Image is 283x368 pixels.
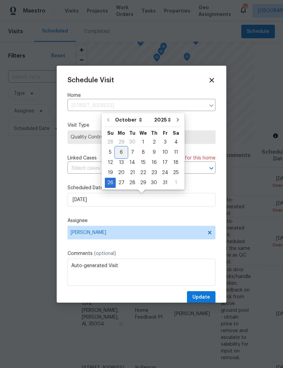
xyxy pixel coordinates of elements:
div: Thu Oct 30 2025 [149,178,159,188]
div: 29 [138,178,149,188]
div: Wed Oct 08 2025 [138,147,149,157]
div: 21 [127,168,138,177]
div: 2 [149,137,159,147]
abbr: Wednesday [139,131,147,135]
label: Scheduled Date [68,185,215,191]
div: Thu Oct 23 2025 [149,168,159,178]
div: Sun Sep 28 2025 [105,137,116,147]
div: Tue Oct 28 2025 [127,178,138,188]
abbr: Friday [163,131,168,135]
div: 20 [116,168,127,177]
div: 7 [127,148,138,157]
abbr: Tuesday [129,131,135,135]
div: Fri Oct 03 2025 [159,137,171,147]
div: 12 [105,158,116,167]
div: Thu Oct 16 2025 [149,157,159,168]
span: Update [192,293,210,302]
div: Mon Oct 13 2025 [116,157,127,168]
div: Sun Oct 26 2025 [105,178,116,188]
abbr: Saturday [173,131,179,135]
div: 29 [116,137,127,147]
div: 1 [138,137,149,147]
div: Sat Oct 11 2025 [171,147,181,157]
div: Tue Sep 30 2025 [127,137,138,147]
button: Open [207,164,216,173]
abbr: Thursday [151,131,157,135]
div: 11 [171,148,181,157]
label: Comments [68,250,215,257]
div: Wed Oct 01 2025 [138,137,149,147]
input: Enter in an address [68,101,205,111]
div: 15 [138,158,149,167]
div: 8 [138,148,149,157]
div: 16 [149,158,159,167]
div: 28 [127,178,138,188]
div: 23 [149,168,159,177]
div: 25 [171,168,181,177]
span: Schedule Visit [68,77,114,84]
div: Thu Oct 09 2025 [149,147,159,157]
div: Fri Oct 31 2025 [159,178,171,188]
div: Mon Sep 29 2025 [116,137,127,147]
div: 27 [116,178,127,188]
span: Quality Control [71,134,212,140]
div: 13 [116,158,127,167]
div: 5 [105,148,116,157]
div: Sun Oct 12 2025 [105,157,116,168]
span: Close [208,77,215,84]
div: Mon Oct 27 2025 [116,178,127,188]
span: Linked Cases [68,155,97,161]
div: Sat Oct 18 2025 [171,157,181,168]
div: Sat Oct 25 2025 [171,168,181,178]
div: 3 [159,137,171,147]
label: Home [68,92,215,99]
div: Fri Oct 10 2025 [159,147,171,157]
select: Year [152,115,173,125]
div: Sat Nov 01 2025 [171,178,181,188]
div: Tue Oct 21 2025 [127,168,138,178]
div: Sat Oct 04 2025 [171,137,181,147]
div: 31 [159,178,171,188]
button: Update [187,291,215,304]
div: Wed Oct 29 2025 [138,178,149,188]
div: 28 [105,137,116,147]
select: Month [113,115,152,125]
div: Mon Oct 06 2025 [116,147,127,157]
div: 6 [116,148,127,157]
div: Tue Oct 07 2025 [127,147,138,157]
div: 30 [127,137,138,147]
div: 1 [171,178,181,188]
div: 26 [105,178,116,188]
div: 4 [171,137,181,147]
div: Sun Oct 19 2025 [105,168,116,178]
div: 9 [149,148,159,157]
abbr: Monday [118,131,125,135]
div: 18 [171,158,181,167]
input: M/D/YYYY [68,193,215,207]
button: Go to previous month [103,113,113,127]
abbr: Sunday [107,131,114,135]
div: 10 [159,148,171,157]
div: Wed Oct 22 2025 [138,168,149,178]
span: [PERSON_NAME] [71,230,204,235]
span: (optional) [94,251,116,256]
div: Fri Oct 24 2025 [159,168,171,178]
div: Thu Oct 02 2025 [149,137,159,147]
div: Tue Oct 14 2025 [127,157,138,168]
label: Visit Type [68,122,215,129]
div: Sun Oct 05 2025 [105,147,116,157]
textarea: Auto-generated Visit [68,259,215,286]
div: Wed Oct 15 2025 [138,157,149,168]
label: Assignee [68,217,215,224]
div: Fri Oct 17 2025 [159,157,171,168]
div: 19 [105,168,116,177]
div: 14 [127,158,138,167]
div: 22 [138,168,149,177]
div: 24 [159,168,171,177]
div: 17 [159,158,171,167]
input: Select cases [68,163,196,174]
div: Mon Oct 20 2025 [116,168,127,178]
button: Go to next month [173,113,183,127]
div: 30 [149,178,159,188]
